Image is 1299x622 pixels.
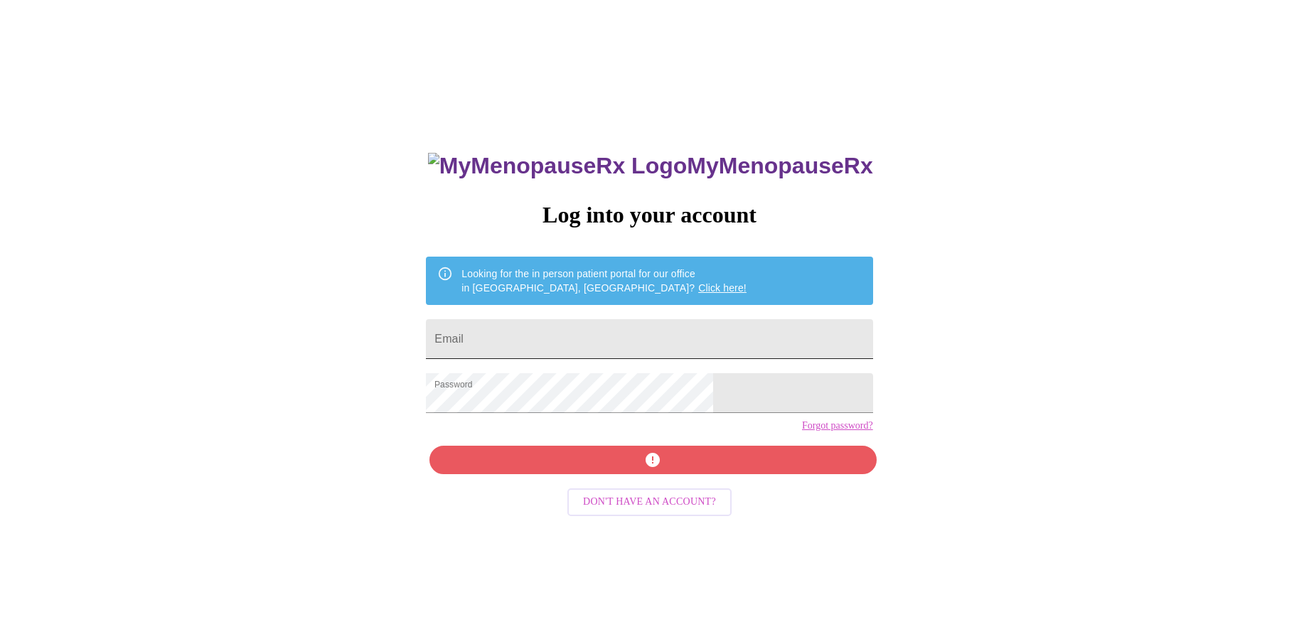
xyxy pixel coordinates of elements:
[564,495,735,507] a: Don't have an account?
[802,420,873,431] a: Forgot password?
[567,488,732,516] button: Don't have an account?
[428,153,687,179] img: MyMenopauseRx Logo
[428,153,873,179] h3: MyMenopauseRx
[698,282,747,294] a: Click here!
[461,261,747,301] div: Looking for the in person patient portal for our office in [GEOGRAPHIC_DATA], [GEOGRAPHIC_DATA]?
[583,493,716,511] span: Don't have an account?
[426,202,872,228] h3: Log into your account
